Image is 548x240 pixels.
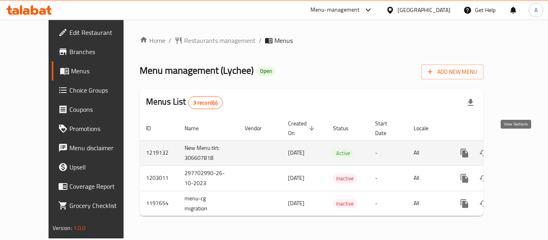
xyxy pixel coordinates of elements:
span: 1.0.0 [73,223,86,233]
table: enhanced table [140,116,538,216]
span: Restaurants management [184,36,256,45]
span: A [534,6,538,14]
a: Restaurants management [175,36,256,45]
span: Menus [274,36,293,45]
span: Menu management ( Lychee ) [140,61,254,79]
div: Export file [461,93,480,112]
span: Status [333,123,359,133]
span: Open [257,68,275,75]
span: Grocery Checklist [69,201,134,210]
div: [GEOGRAPHIC_DATA] [398,6,451,14]
span: [DATE] [288,173,304,183]
a: Upsell [52,157,140,177]
a: Menu disclaimer [52,138,140,157]
span: 3 record(s) [189,99,223,107]
span: [DATE] [288,147,304,158]
button: more [455,169,474,188]
td: - [369,165,407,191]
td: All [407,140,449,165]
span: Coupons [69,105,134,114]
span: Created On [288,119,317,138]
span: Inactive [333,199,357,208]
li: / [168,36,171,45]
div: Active [333,148,353,158]
td: New Menu tkt: 306607818 [178,140,238,165]
div: Menu-management [311,5,360,15]
td: 1197654 [140,191,178,216]
span: Promotions [69,124,134,133]
td: - [369,140,407,165]
span: Add New Menu [428,67,477,77]
button: more [455,143,474,163]
a: Home [140,36,165,45]
button: Change Status [474,194,493,213]
span: Upsell [69,162,134,172]
td: All [407,165,449,191]
div: Open [257,67,275,76]
nav: breadcrumb [140,36,483,45]
td: 1203011 [140,165,178,191]
span: Locale [414,123,439,133]
a: Grocery Checklist [52,196,140,215]
a: Branches [52,42,140,61]
a: Coupons [52,100,140,119]
span: Menu disclaimer [69,143,134,153]
span: Name [185,123,209,133]
span: Edit Restaurant [69,28,134,37]
td: 297702990-26-10-2023 [178,165,238,191]
td: - [369,191,407,216]
a: Coverage Report [52,177,140,196]
td: 1219132 [140,140,178,165]
th: Actions [449,116,538,141]
span: Start Date [375,119,398,138]
span: Vendor [245,123,272,133]
h2: Menus List [146,96,223,109]
td: All [407,191,449,216]
span: Inactive [333,174,357,183]
span: [DATE] [288,198,304,208]
span: Active [333,149,353,158]
a: Promotions [52,119,140,138]
div: Total records count [188,96,223,109]
button: more [455,194,474,213]
span: Menus [71,66,134,76]
a: Choice Groups [52,81,140,100]
a: Edit Restaurant [52,23,140,42]
li: / [259,36,262,45]
span: Coverage Report [69,182,134,191]
span: Version: [53,223,72,233]
td: menu-cg migration [178,191,238,216]
span: Choice Groups [69,85,134,95]
span: Branches [69,47,134,56]
button: Change Status [474,169,493,188]
a: Menus [52,61,140,81]
span: ID [146,123,161,133]
button: Add New Menu [421,65,483,79]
